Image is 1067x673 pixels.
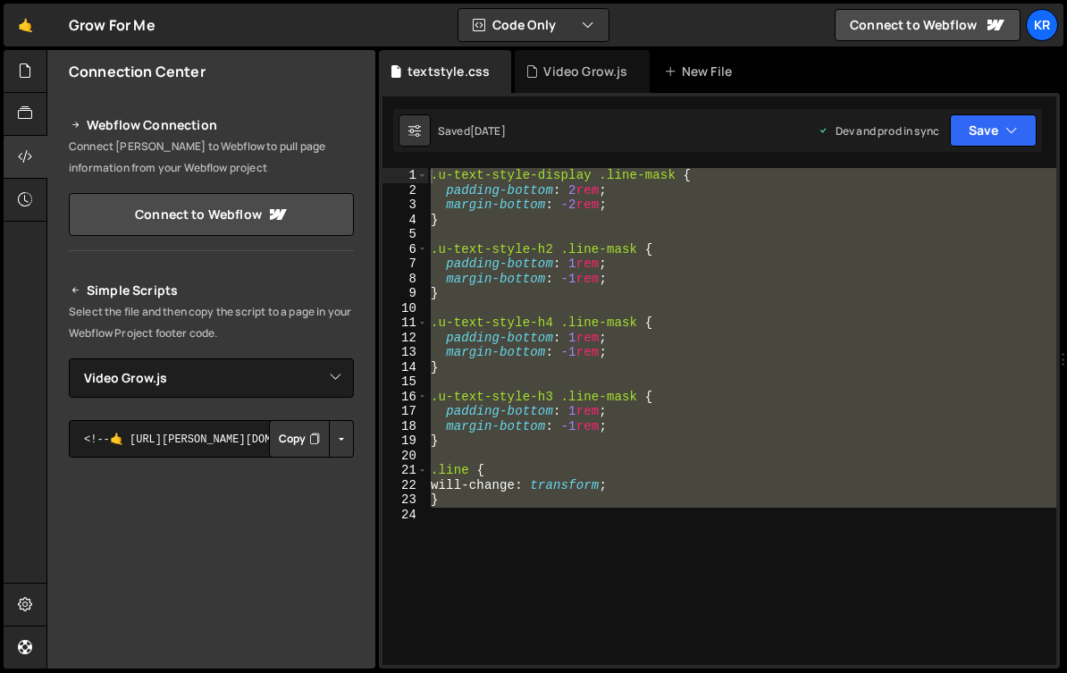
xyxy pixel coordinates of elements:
[382,242,428,257] div: 6
[382,286,428,301] div: 9
[382,433,428,449] div: 19
[382,301,428,316] div: 10
[458,9,609,41] button: Code Only
[382,331,428,346] div: 12
[69,62,206,81] h2: Connection Center
[382,198,428,213] div: 3
[382,360,428,375] div: 14
[818,123,939,139] div: Dev and prod in sync
[69,280,354,301] h2: Simple Scripts
[4,4,47,46] a: 🤙
[69,136,354,179] p: Connect [PERSON_NAME] to Webflow to pull page information from your Webflow project
[382,272,428,287] div: 8
[382,390,428,405] div: 16
[382,404,428,419] div: 17
[69,193,354,236] a: Connect to Webflow
[382,168,428,183] div: 1
[269,420,354,458] div: Button group with nested dropdown
[382,257,428,272] div: 7
[407,63,490,80] div: textstyle.css
[382,345,428,360] div: 13
[382,183,428,198] div: 2
[382,508,428,523] div: 24
[382,315,428,331] div: 11
[438,123,506,139] div: Saved
[69,487,356,648] iframe: YouTube video player
[1026,9,1058,41] a: Kr
[470,123,506,139] div: [DATE]
[382,213,428,228] div: 4
[382,449,428,464] div: 20
[382,227,428,242] div: 5
[382,419,428,434] div: 18
[543,63,627,80] div: Video Grow.js
[69,114,354,136] h2: Webflow Connection
[69,301,354,344] p: Select the file and then copy the script to a page in your Webflow Project footer code.
[382,374,428,390] div: 15
[382,478,428,493] div: 22
[69,420,354,458] textarea: <!--🤙 [URL][PERSON_NAME][DOMAIN_NAME]> <script>document.addEventListener("DOMContentLoaded", func...
[382,492,428,508] div: 23
[664,63,739,80] div: New File
[950,114,1037,147] button: Save
[269,420,330,458] button: Copy
[382,463,428,478] div: 21
[69,14,155,36] div: Grow For Me
[835,9,1021,41] a: Connect to Webflow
